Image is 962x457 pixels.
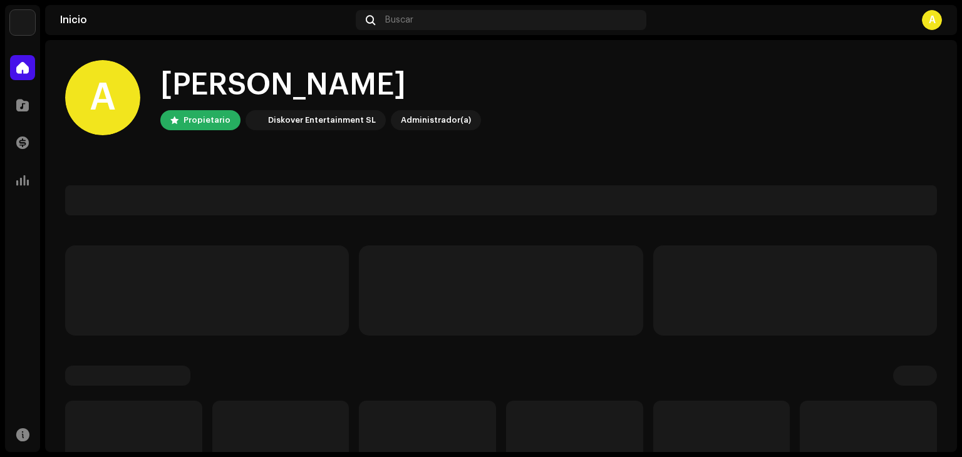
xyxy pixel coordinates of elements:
div: A [922,10,942,30]
div: A [65,60,140,135]
div: Administrador(a) [401,113,471,128]
span: Buscar [385,15,413,25]
img: 297a105e-aa6c-4183-9ff4-27133c00f2e2 [10,10,35,35]
img: 297a105e-aa6c-4183-9ff4-27133c00f2e2 [248,113,263,128]
div: [PERSON_NAME] [160,65,481,105]
div: Propietario [184,113,230,128]
div: Inicio [60,15,351,25]
div: Diskover Entertainment SL [268,113,376,128]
